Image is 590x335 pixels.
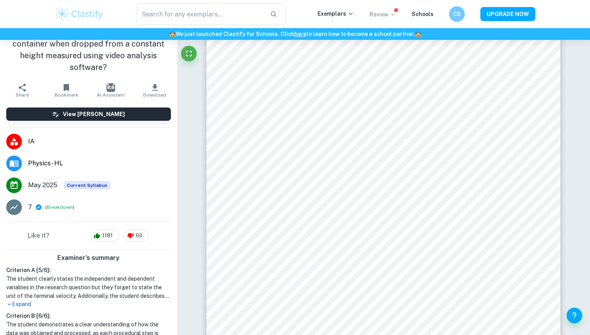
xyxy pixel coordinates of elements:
[567,308,582,323] button: Help and Feedback
[133,79,177,101] button: Download
[89,79,133,101] button: AI Assistant
[6,107,171,121] button: View [PERSON_NAME]
[412,11,434,17] a: Schools
[6,300,171,308] p: Expand
[6,312,171,320] h6: Criterion B [ 6 / 6 ]:
[123,229,149,242] div: 60
[294,31,306,37] a: here
[55,6,104,22] img: Clastify logo
[28,181,57,190] span: May 2025
[28,202,32,212] p: 7
[47,204,73,211] button: Breakdown
[318,9,354,18] p: Exemplars
[6,274,171,300] h1: The student clearly states the independent and dependent variables in the research question but t...
[28,159,171,168] span: Physics - HL
[16,92,29,98] span: Share
[449,6,465,22] button: CS
[169,31,176,37] span: 🏫
[97,92,125,98] span: AI Assistant
[44,79,88,101] button: Bookmark
[370,10,396,19] p: Review
[453,10,462,18] h6: CS
[45,204,74,211] span: ( )
[90,229,119,242] div: 1181
[107,83,115,92] img: AI Assistant
[480,7,535,21] button: UPGRADE NOW
[64,181,110,190] div: This exemplar is based on the current syllabus. Feel free to refer to it for inspiration/ideas wh...
[64,181,110,190] span: Current Syllabus
[28,231,50,240] h6: Like it?
[28,137,171,146] span: IA
[6,266,171,274] h6: Criterion A [ 5 / 6 ]:
[63,110,125,118] h6: View [PERSON_NAME]
[3,253,174,263] h6: Examiner's summary
[143,92,166,98] span: Download
[55,92,78,98] span: Bookmark
[181,46,197,61] button: Fullscreen
[136,3,264,25] input: Search for any exemplars...
[132,232,147,240] span: 60
[98,232,117,240] span: 1181
[2,30,588,38] h6: We just launched Clastify for Schools. Click to learn how to become a school partner.
[415,31,421,37] span: 🏫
